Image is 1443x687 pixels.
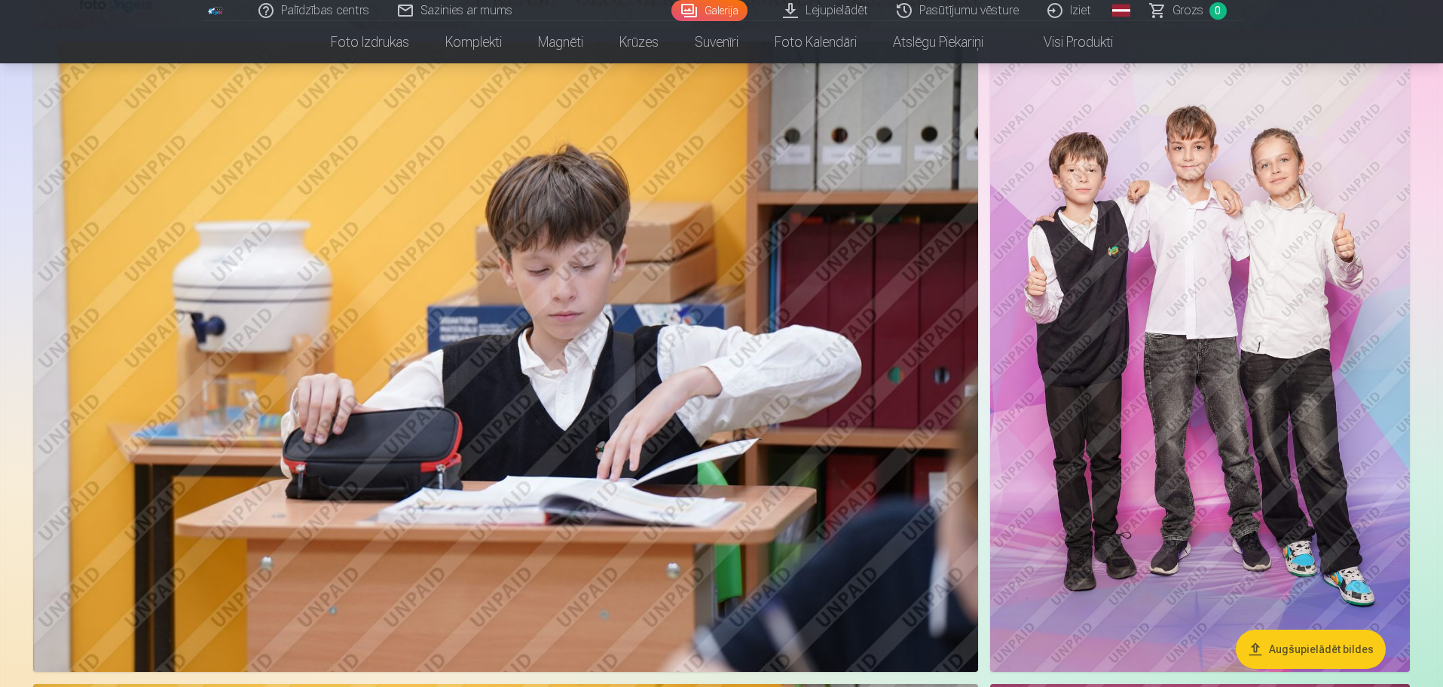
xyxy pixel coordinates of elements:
a: Magnēti [520,21,601,63]
a: Foto kalendāri [757,21,875,63]
a: Komplekti [427,21,520,63]
a: Atslēgu piekariņi [875,21,1001,63]
img: /fa1 [208,6,225,15]
a: Suvenīri [677,21,757,63]
span: Grozs [1172,2,1203,20]
a: Visi produkti [1001,21,1131,63]
span: 0 [1209,2,1227,20]
a: Foto izdrukas [313,21,427,63]
a: Krūzes [601,21,677,63]
button: Augšupielādēt bildes [1236,630,1386,669]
